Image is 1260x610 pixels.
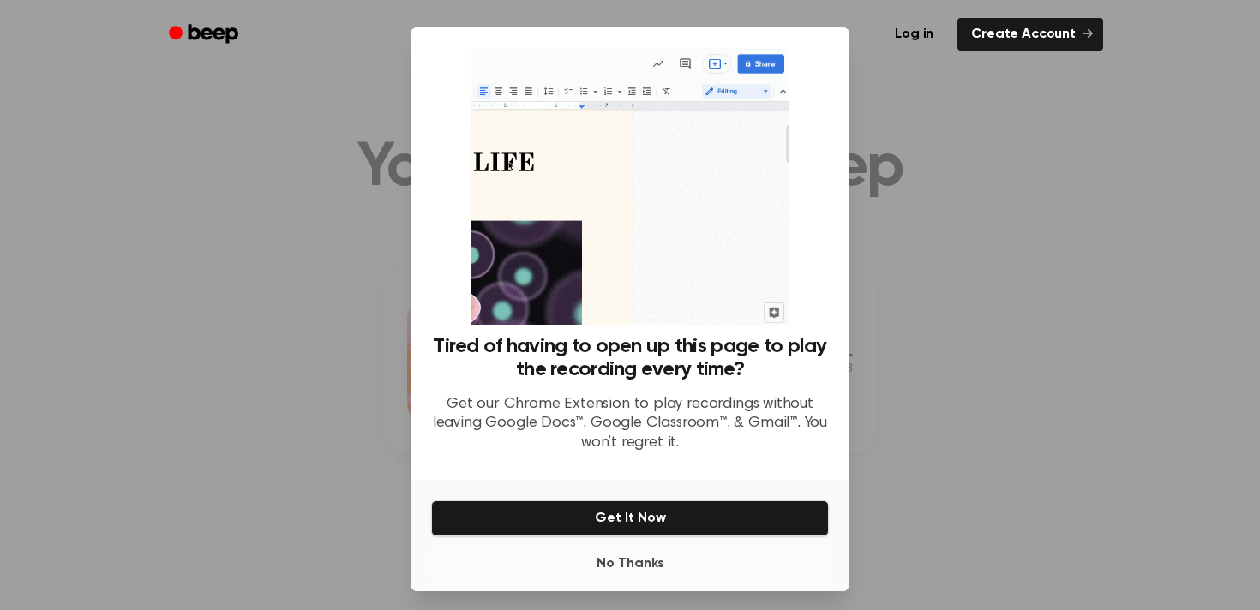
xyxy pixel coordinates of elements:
[431,395,829,453] p: Get our Chrome Extension to play recordings without leaving Google Docs™, Google Classroom™, & Gm...
[881,18,947,51] a: Log in
[471,48,789,325] img: Beep extension in action
[431,500,829,536] button: Get It Now
[431,547,829,581] button: No Thanks
[157,18,254,51] a: Beep
[431,335,829,381] h3: Tired of having to open up this page to play the recording every time?
[957,18,1103,51] a: Create Account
